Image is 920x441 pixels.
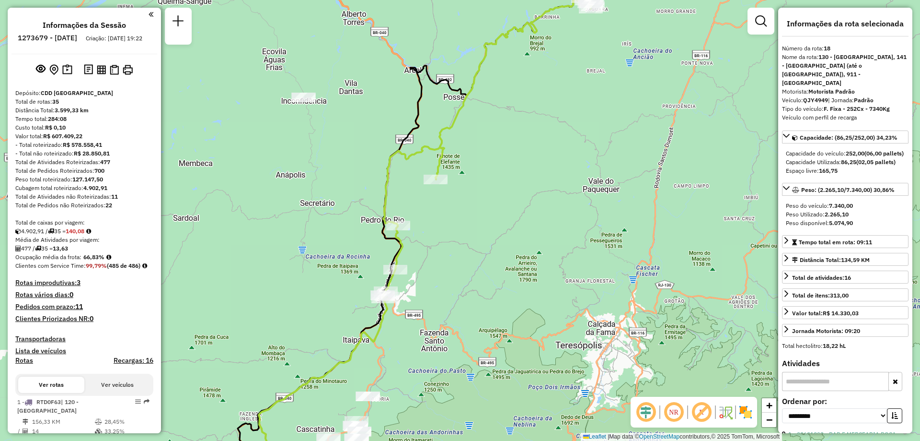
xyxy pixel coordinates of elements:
strong: 66,83% [83,253,104,261]
a: 1 - 08601092 - BAR E MERCEARIA BOCA [788,430,896,438]
i: Cubagem total roteirizado [15,228,21,234]
span: 1 - [17,398,79,414]
i: Distância Total [23,419,28,425]
span: | 120 - [GEOGRAPHIC_DATA] [17,398,79,414]
h4: Lista de veículos [15,347,153,355]
strong: 22 [105,202,112,209]
strong: 18,22 hL [823,342,846,349]
strong: 0 [69,290,73,299]
i: % de utilização da cubagem [95,429,102,434]
div: Jornada Motorista: 09:20 [792,327,860,335]
strong: R$ 578.558,41 [63,141,102,148]
em: Média calculada utilizando a maior ocupação (%Peso ou %Cubagem) de cada rota da sessão. Rotas cro... [106,254,111,260]
div: Atividade não roteirizada - LEANDRO JOSE DA SILV [347,427,371,436]
a: Exibir filtros [751,12,770,31]
a: Total de itens:313,00 [782,288,908,301]
span: Peso: (2.265,10/7.340,00) 30,86% [801,186,895,193]
i: % de utilização do peso [95,419,102,425]
div: Capacidade Utilizada: [786,158,905,167]
strong: Motorista Padrão [808,88,855,95]
div: Valor total: [15,132,153,141]
img: Exibir/Ocultar setores [738,405,753,420]
a: OpenStreetMap [639,433,680,440]
strong: R$ 0,10 [45,124,66,131]
strong: (485 de 486) [107,262,140,269]
a: Zoom in [762,398,776,413]
strong: 2.265,10 [825,211,849,218]
span: Ocultar deslocamento [634,401,657,424]
strong: 252,00 [846,150,864,157]
div: Peso Utilizado: [786,210,905,219]
td: 33,25% [104,427,149,436]
img: Fluxo de ruas [718,405,733,420]
div: Peso total roteirizado: [15,175,153,184]
div: - Total roteirizado: [15,141,153,149]
strong: 130 - [GEOGRAPHIC_DATA], 141 - [GEOGRAPHIC_DATA] (até o [GEOGRAPHIC_DATA]), 911 - [GEOGRAPHIC_DATA] [782,53,907,86]
button: Imprimir Rotas [121,63,135,77]
div: Total de itens: [792,291,849,300]
div: Criação: [DATE] 19:22 [82,34,146,43]
td: 28,45% [104,417,149,427]
div: Atividade não roteirizada - LEANDRO JOSE DA SILV [347,427,371,437]
span: RTD0F63 [36,398,61,405]
span: + [766,399,772,411]
i: Total de rotas [35,246,41,251]
div: Peso disponível: [786,219,905,227]
i: Meta Caixas/viagem: 163,31 Diferença: -23,23 [86,228,91,234]
div: Total de Atividades não Roteirizadas: [15,192,153,201]
div: Nome da rota: [782,53,908,87]
div: Atividade não roteirizada - GUSTAVO ALONSO DE FARIA 10820198790 [291,93,315,102]
span: | Jornada: [828,96,874,104]
strong: 477 [100,158,110,166]
div: - Total não roteirizado: [15,149,153,158]
button: Visualizar Romaneio [108,63,121,77]
h4: Rotas vários dias: [15,291,153,299]
strong: 0 [90,314,93,323]
span: Capacidade: (86,25/252,00) 34,23% [800,134,897,141]
a: Peso: (2.265,10/7.340,00) 30,86% [782,183,908,196]
div: Número da rota: [782,44,908,53]
div: Espaço livre: [786,167,905,175]
div: 4.902,91 / 35 = [15,227,153,236]
div: Atividade não roteirizada - BAR DA QUADRA [344,422,368,431]
strong: F. Fixa - 252Cx - 7340Kg [824,105,890,112]
a: Zoom out [762,413,776,427]
span: Tempo total em rota: 09:11 [799,238,872,246]
div: Total de Atividades Roteirizadas: [15,158,153,167]
button: Ver veículos [84,377,150,393]
strong: Padrão [854,96,874,104]
strong: CDD [GEOGRAPHIC_DATA] [41,89,113,96]
div: Map data © contributors,© 2025 TomTom, Microsoft [581,433,782,441]
span: Ocultar NR [662,401,685,424]
div: Atividade não roteirizada - VANDERLEI FREITAS BA [343,421,367,430]
div: Atividade não roteirizada - DIB2011 COMERCIO DE [356,392,380,401]
div: Tempo total: [15,115,153,123]
span: Ocupação média da frota: [15,253,81,261]
a: Valor total:R$ 14.330,03 [782,306,908,319]
strong: R$ 14.330,03 [823,310,859,317]
div: Total hectolitro: [782,342,908,350]
i: Total de rotas [48,228,54,234]
em: Rotas cross docking consideradas [142,263,147,269]
strong: 313,00 [830,292,849,299]
label: Ordenar por: [782,395,908,407]
a: Jornada Motorista: 09:20 [782,324,908,337]
a: Tempo total em rota: 09:11 [782,235,908,248]
div: 477 / 35 = [15,244,153,253]
em: Opções [135,399,141,405]
strong: 11 [111,193,118,200]
strong: QJY4949 [803,96,828,104]
span: 134,59 KM [841,256,870,263]
strong: 3.599,33 km [55,107,89,114]
div: Total de caixas por viagem: [15,218,153,227]
div: Veículo: [782,96,908,105]
strong: 700 [94,167,104,174]
a: Rotas [15,357,33,365]
h4: Pedidos com prazo: [15,303,83,311]
strong: R$ 28.850,81 [74,150,110,157]
span: Total de atividades: [792,274,851,281]
strong: 18 [824,45,830,52]
div: Capacidade: (86,25/252,00) 34,23% [782,145,908,179]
